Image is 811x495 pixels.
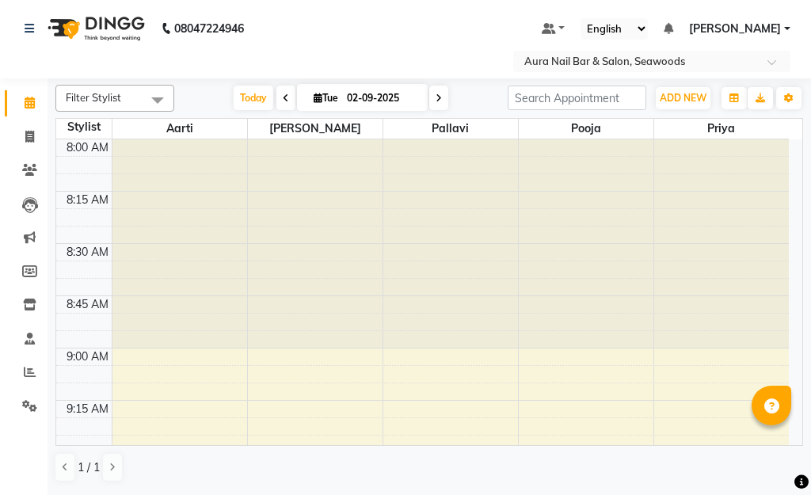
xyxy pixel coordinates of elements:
[508,86,646,110] input: Search Appointment
[56,119,112,135] div: Stylist
[66,91,121,104] span: Filter Stylist
[689,21,781,37] span: [PERSON_NAME]
[656,87,710,109] button: ADD NEW
[174,6,244,51] b: 08047224946
[310,92,342,104] span: Tue
[234,86,273,110] span: Today
[654,119,790,139] span: Priya
[63,296,112,313] div: 8:45 AM
[342,86,421,110] input: 2025-09-02
[248,119,383,139] span: [PERSON_NAME]
[78,459,100,476] span: 1 / 1
[63,244,112,261] div: 8:30 AM
[63,192,112,208] div: 8:15 AM
[112,119,247,139] span: Aarti
[744,432,795,479] iframe: chat widget
[40,6,149,51] img: logo
[660,92,706,104] span: ADD NEW
[63,348,112,365] div: 9:00 AM
[519,119,653,139] span: pooja
[63,139,112,156] div: 8:00 AM
[63,401,112,417] div: 9:15 AM
[383,119,518,139] span: Pallavi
